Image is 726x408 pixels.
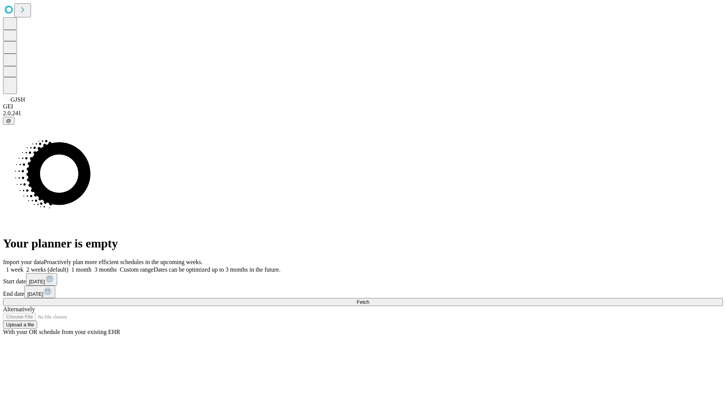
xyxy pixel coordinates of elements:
span: [DATE] [29,279,45,284]
span: Dates can be optimized up to 3 months in the future. [154,266,280,273]
span: @ [6,118,11,124]
span: Import your data [3,259,44,265]
span: With your OR schedule from your existing EHR [3,329,120,335]
span: [DATE] [27,291,43,297]
button: Upload a file [3,321,37,329]
button: [DATE] [26,273,57,286]
span: 3 months [95,266,117,273]
span: Proactively plan more efficient schedules in the upcoming weeks. [44,259,203,265]
div: Start date [3,273,723,286]
button: Fetch [3,298,723,306]
span: Fetch [357,299,369,305]
span: 2 weeks (default) [26,266,68,273]
div: End date [3,286,723,298]
span: 1 week [6,266,23,273]
button: @ [3,117,14,125]
button: [DATE] [24,286,55,298]
span: Custom range [120,266,154,273]
div: GEI [3,103,723,110]
span: Alternatively [3,306,35,312]
span: 1 month [71,266,92,273]
div: 2.0.241 [3,110,723,117]
span: GJSH [11,96,25,103]
h1: Your planner is empty [3,236,723,250]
